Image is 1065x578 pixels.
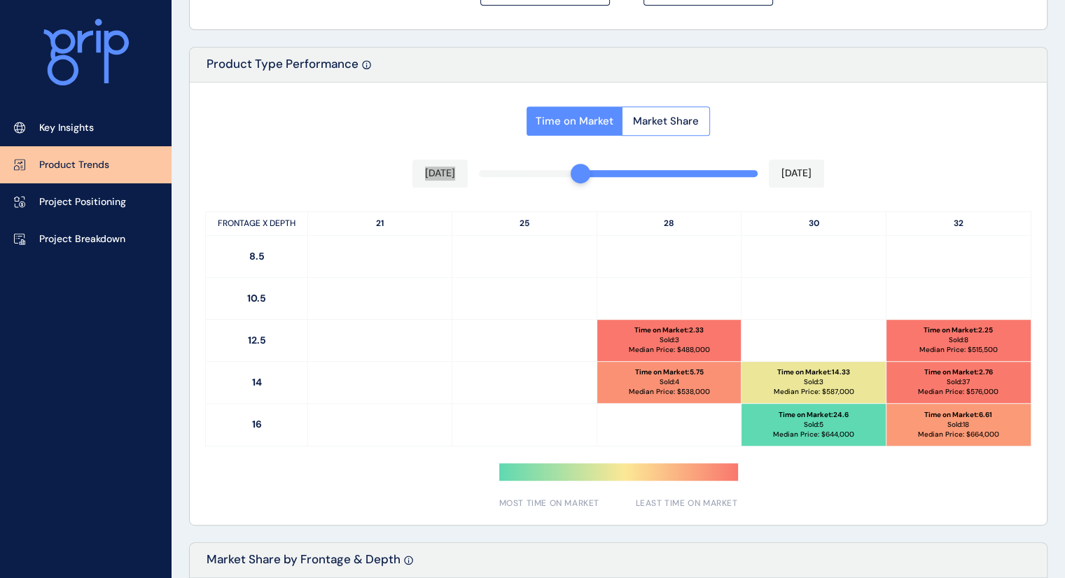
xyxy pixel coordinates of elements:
p: Time on Market : 2.33 [634,325,704,335]
span: LEAST TIME ON MARKET [636,498,738,509]
p: Sold: 18 [947,420,969,430]
p: 21 [308,212,452,235]
p: Market Share by Frontage & Depth [207,551,401,577]
p: 10.5 [206,278,308,319]
p: Sold: 8 [949,335,968,345]
p: Project Breakdown [39,232,125,246]
span: MOST TIME ON MARKET [499,498,599,509]
span: Time on Market [536,114,613,128]
p: Time on Market : 6.61 [924,410,992,420]
p: 14 [206,362,308,403]
p: Median Price: $ 664,000 [918,430,999,439]
p: 32 [886,212,1031,235]
p: Product Trends [39,158,109,172]
p: 30 [742,212,886,235]
p: Median Price: $ 576,000 [918,387,998,397]
p: Median Price: $ 515,500 [919,345,998,355]
p: 16 [206,404,308,446]
p: Median Price: $ 488,000 [628,345,709,355]
button: Time on Market [527,106,622,136]
p: 8.5 [206,236,308,277]
p: Time on Market : 5.75 [634,367,703,377]
p: Median Price: $ 587,000 [773,387,854,397]
p: [DATE] [425,167,455,181]
p: Product Type Performance [207,56,359,82]
p: Sold: 3 [659,335,678,345]
p: Sold: 4 [659,377,678,387]
p: Time on Market : 24.6 [779,410,849,420]
p: Sold: 5 [804,420,823,430]
p: Median Price: $ 644,000 [773,430,854,439]
p: Project Positioning [39,195,126,209]
p: [DATE] [781,167,812,181]
p: 28 [597,212,742,235]
p: Median Price: $ 538,000 [628,387,709,397]
p: Time on Market : 2.76 [924,367,993,377]
p: Time on Market : 14.33 [777,367,850,377]
p: 12.5 [206,320,308,361]
p: 25 [452,212,597,235]
button: Market Share [622,106,710,136]
p: Sold: 3 [804,377,823,387]
span: Market Share [633,114,699,128]
p: Time on Market : 2.25 [924,325,993,335]
p: Sold: 37 [947,377,970,387]
p: FRONTAGE X DEPTH [206,212,308,235]
p: Key Insights [39,121,94,135]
